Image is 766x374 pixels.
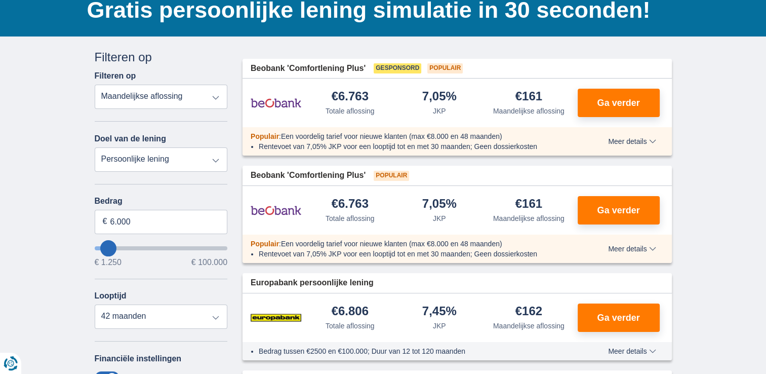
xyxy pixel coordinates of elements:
span: € 1.250 [95,258,122,267]
button: Ga verder [578,304,660,332]
span: Populair [251,132,279,140]
img: product.pl.alt Beobank [251,198,301,223]
label: Looptijd [95,291,127,301]
div: Filteren op [95,49,228,66]
div: JKP [433,106,446,116]
div: 7,05% [422,90,457,104]
div: €161 [515,90,542,104]
label: Financiële instellingen [95,354,182,363]
div: Totale aflossing [326,213,375,223]
span: Meer details [608,348,656,355]
span: Ga verder [597,98,639,107]
input: wantToBorrow [95,246,228,250]
div: Maandelijkse aflossing [493,321,565,331]
span: € 100.000 [191,258,227,267]
img: product.pl.alt Beobank [251,90,301,116]
span: Gesponsord [374,63,421,73]
span: Ga verder [597,313,639,322]
div: €6.763 [332,198,369,211]
div: €161 [515,198,542,211]
div: €6.806 [332,305,369,319]
span: Beobank 'Comfortlening Plus' [251,63,366,74]
button: Ga verder [578,196,660,225]
span: Een voordelig tarief voor nieuwe klanten (max €8.000 en 48 maanden) [281,240,502,248]
div: Maandelijkse aflossing [493,213,565,223]
span: Een voordelig tarief voor nieuwe klanten (max €8.000 en 48 maanden) [281,132,502,140]
li: Bedrag tussen €2500 en €100.000; Duur van 12 tot 120 maanden [259,346,571,356]
span: Europabank persoonlijke lening [251,277,374,289]
span: Ga verder [597,206,639,215]
div: 7,45% [422,305,457,319]
div: Totale aflossing [326,106,375,116]
span: Meer details [608,138,656,145]
div: Maandelijkse aflossing [493,106,565,116]
label: Filteren op [95,71,136,81]
div: JKP [433,321,446,331]
button: Meer details [600,137,663,145]
img: product.pl.alt Europabank [251,305,301,330]
div: JKP [433,213,446,223]
div: €162 [515,305,542,319]
div: : [243,131,579,141]
button: Ga verder [578,89,660,117]
button: Meer details [600,347,663,355]
span: € [103,216,107,228]
span: Populair [427,63,463,73]
div: Totale aflossing [326,321,375,331]
span: Beobank 'Comfortlening Plus' [251,170,366,181]
li: Rentevoet van 7,05% JKP voor een looptijd tot en met 30 maanden; Geen dossierkosten [259,141,571,152]
label: Bedrag [95,197,228,206]
span: Populair [374,171,409,181]
li: Rentevoet van 7,05% JKP voor een looptijd tot en met 30 maanden; Geen dossierkosten [259,249,571,259]
span: Populair [251,240,279,248]
div: 7,05% [422,198,457,211]
button: Meer details [600,245,663,253]
label: Doel van de lening [95,134,166,143]
div: €6.763 [332,90,369,104]
span: Meer details [608,245,656,252]
div: : [243,239,579,249]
